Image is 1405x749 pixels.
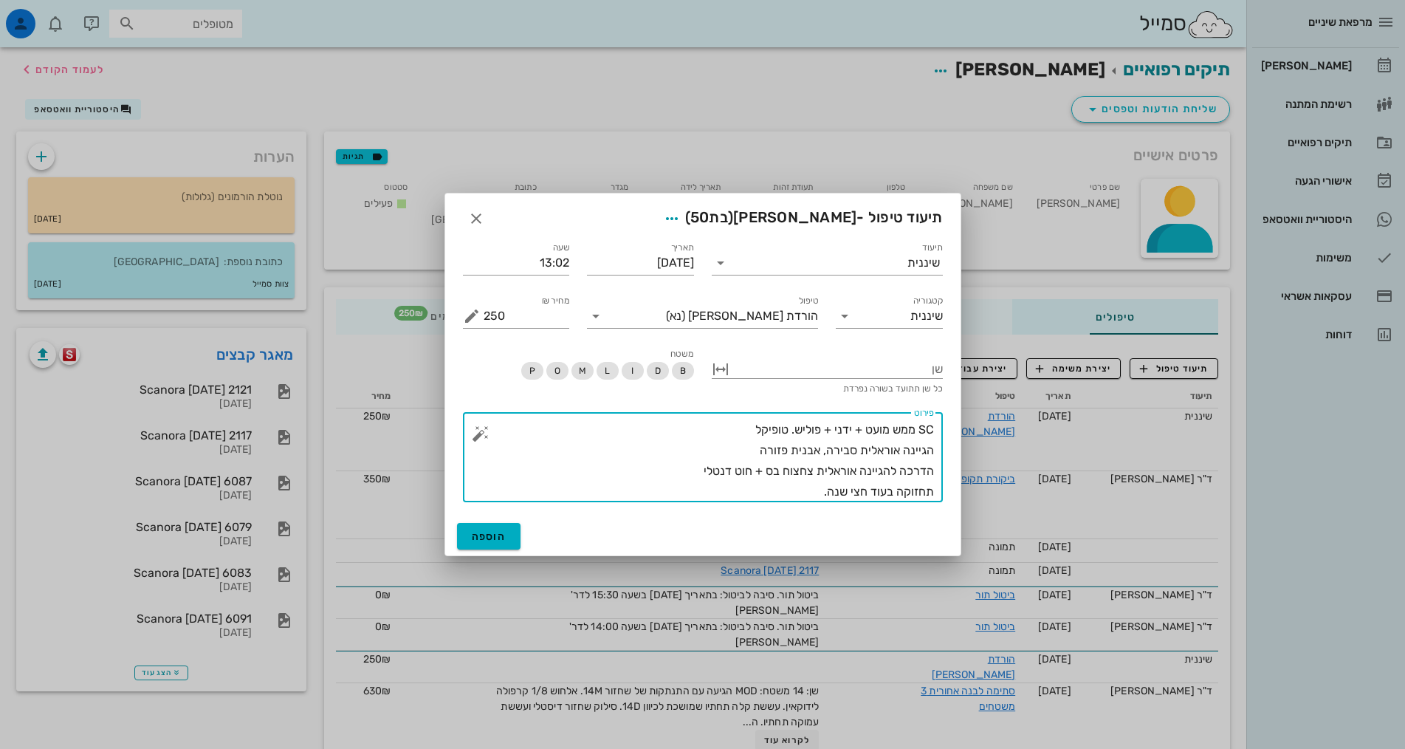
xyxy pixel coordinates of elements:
[688,309,818,323] span: הורדת [PERSON_NAME]
[463,307,481,325] button: מחיר ₪ appended action
[457,523,521,550] button: הוספה
[654,362,660,380] span: D
[799,295,818,307] label: טיפול
[712,251,943,275] div: תיעודשיננית
[690,208,710,226] span: 50
[542,295,570,307] label: מחיר ₪
[631,362,633,380] span: I
[578,362,585,380] span: M
[529,362,535,380] span: P
[605,362,610,380] span: L
[913,295,943,307] label: קטגוריה
[666,309,685,323] span: (נא)
[554,362,560,380] span: O
[553,242,570,253] label: שעה
[679,362,685,380] span: B
[670,242,694,253] label: תאריך
[712,384,943,393] div: כל שן תתועד בשורה נפרדת
[685,208,734,226] span: (בת )
[659,205,943,232] span: תיעוד טיפול -
[472,530,506,543] span: הוספה
[922,242,943,253] label: תיעוד
[733,208,856,226] span: [PERSON_NAME]
[670,349,693,359] span: משטח
[907,256,940,270] div: שיננית
[914,408,934,419] label: פירוט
